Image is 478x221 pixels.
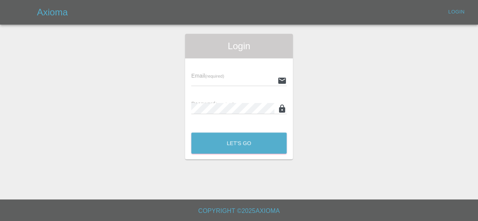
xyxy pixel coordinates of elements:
[191,101,234,107] span: Password
[191,40,287,52] span: Login
[6,206,472,216] h6: Copyright © 2025 Axioma
[444,6,469,18] a: Login
[205,74,224,78] small: (required)
[37,6,68,18] h5: Axioma
[216,102,235,106] small: (required)
[191,73,224,79] span: Email
[191,133,287,154] button: Let's Go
